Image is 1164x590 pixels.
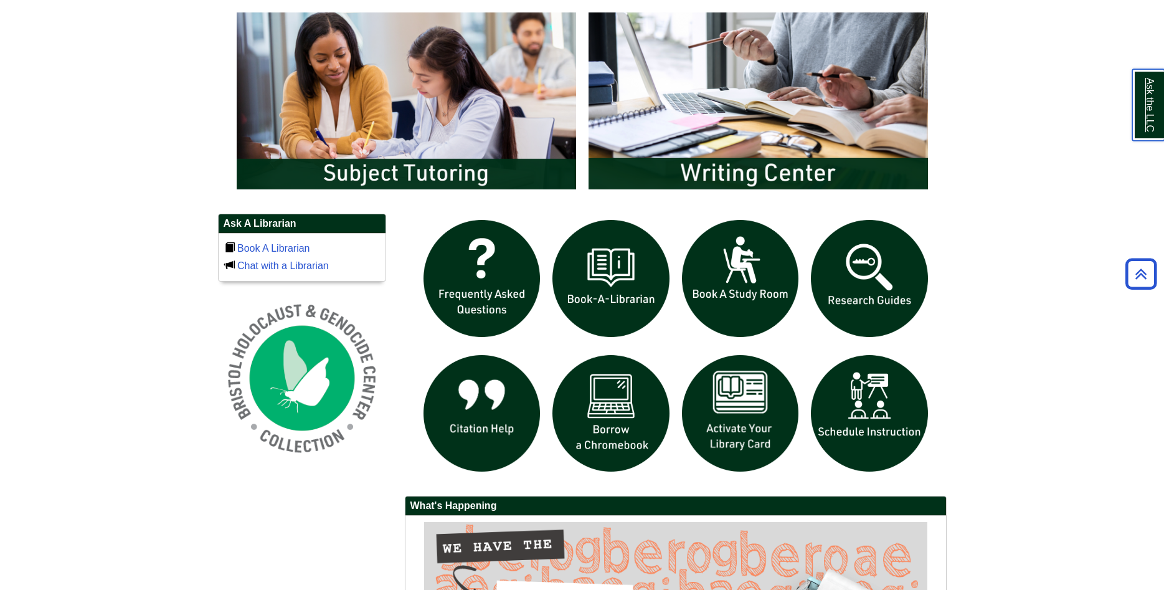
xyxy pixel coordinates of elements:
[219,214,386,234] h2: Ask A Librarian
[237,243,310,254] a: Book A Librarian
[546,214,676,343] img: Book a Librarian icon links to book a librarian web page
[237,260,329,271] a: Chat with a Librarian
[417,349,547,478] img: citation help icon links to citation help guide page
[805,349,934,478] img: For faculty. Schedule Library Instruction icon links to form.
[1121,265,1161,282] a: Back to Top
[230,6,582,196] img: Subject Tutoring Information
[417,214,934,483] div: slideshow
[218,294,386,462] img: Holocaust and Genocide Collection
[546,349,676,478] img: Borrow a chromebook icon links to the borrow a chromebook web page
[676,349,805,478] img: activate Library Card icon links to form to activate student ID into library card
[417,214,547,343] img: frequently asked questions
[676,214,805,343] img: book a study room icon links to book a study room web page
[582,6,934,196] img: Writing Center Information
[405,497,946,516] h2: What's Happening
[230,6,934,201] div: slideshow
[805,214,934,343] img: Research Guides icon links to research guides web page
